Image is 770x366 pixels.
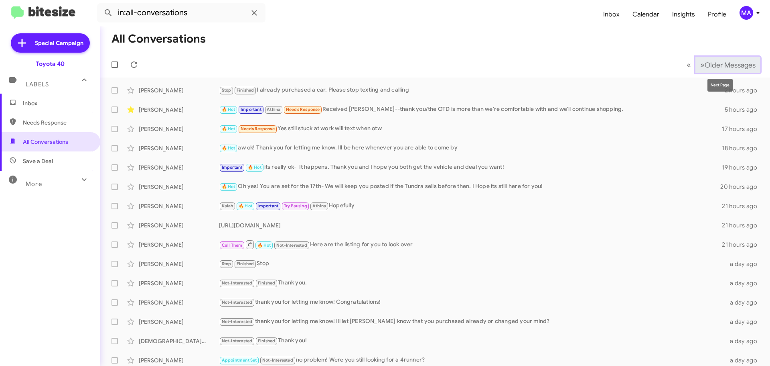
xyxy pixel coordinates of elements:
[722,241,764,249] div: 21 hours ago
[725,260,764,268] div: a day ago
[237,88,254,93] span: Finished
[722,221,764,229] div: 21 hours ago
[720,183,764,191] div: 20 hours ago
[219,86,725,95] div: I already purchased a car. Please stop texting and calling
[705,61,756,70] span: Older Messages
[219,298,725,307] div: thank you for letting me know! Congratulations!
[239,203,252,209] span: 🔥 Hot
[139,221,219,229] div: [PERSON_NAME]
[725,356,764,364] div: a day ago
[722,125,764,133] div: 17 hours ago
[700,60,705,70] span: »
[36,60,65,68] div: Toyota 40
[111,33,206,45] h1: All Conversations
[219,182,720,191] div: Oh yes! You are set for the 17th- We will keep you posted if the Tundra sells before then. I Hope...
[139,356,219,364] div: [PERSON_NAME]
[139,337,219,345] div: [DEMOGRAPHIC_DATA][PERSON_NAME]
[222,107,235,112] span: 🔥 Hot
[26,81,49,88] span: Labels
[267,107,280,112] span: Athina
[23,99,91,107] span: Inbox
[597,3,626,26] a: Inbox
[241,126,275,131] span: Needs Response
[26,180,42,188] span: More
[219,356,725,365] div: no problem! Were you still looking for a 4runner?
[276,243,307,248] span: Not-Interested
[666,3,701,26] a: Insights
[286,107,320,112] span: Needs Response
[139,106,219,114] div: [PERSON_NAME]
[258,280,276,286] span: Finished
[222,126,235,131] span: 🔥 Hot
[219,336,725,346] div: Thank you!
[725,279,764,287] div: a day ago
[219,143,722,153] div: aw ok! Thank you for letting me know. Ill be here whenever you are able to come by
[222,319,253,324] span: Not-Interested
[222,261,231,266] span: Stop
[219,124,722,133] div: Yes still stuck at work will text when otw
[722,164,764,172] div: 19 hours ago
[707,79,733,92] div: Next Page
[725,106,764,114] div: 5 hours ago
[222,243,243,248] span: Call Them
[682,57,760,73] nav: Page navigation example
[139,241,219,249] div: [PERSON_NAME]
[687,60,691,70] span: «
[241,107,261,112] span: Important
[682,57,696,73] button: Previous
[725,337,764,345] div: a day ago
[284,203,307,209] span: Try Pausing
[219,163,722,172] div: its really ok- It happens. Thank you and I hope you both get the vehicle and deal you want!
[35,39,83,47] span: Special Campaign
[23,157,53,165] span: Save a Deal
[139,202,219,210] div: [PERSON_NAME]
[222,338,253,344] span: Not-Interested
[222,300,253,305] span: Not-Interested
[725,318,764,326] div: a day ago
[257,243,271,248] span: 🔥 Hot
[222,145,235,151] span: 🔥 Hot
[139,260,219,268] div: [PERSON_NAME]
[139,183,219,191] div: [PERSON_NAME]
[262,358,293,363] span: Not-Interested
[219,278,725,288] div: Thank you.
[733,6,761,20] button: MA
[257,203,278,209] span: Important
[219,317,725,326] div: thank you for letting me know! Ill let [PERSON_NAME] know that you purchased already or changed y...
[139,125,219,133] div: [PERSON_NAME]
[722,144,764,152] div: 18 hours ago
[23,138,68,146] span: All Conversations
[695,57,760,73] button: Next
[219,201,722,211] div: Hopefully
[219,105,725,114] div: Received [PERSON_NAME]--thank you/the OTD is more than we're comfortable with and we'll continue ...
[222,184,235,189] span: 🔥 Hot
[139,299,219,307] div: [PERSON_NAME]
[740,6,753,20] div: MA
[248,165,261,170] span: 🔥 Hot
[222,203,233,209] span: Kalah
[219,259,725,268] div: Stop
[139,86,219,94] div: [PERSON_NAME]
[97,3,265,22] input: Search
[222,280,253,286] span: Not-Interested
[258,338,276,344] span: Finished
[222,88,231,93] span: Stop
[725,86,764,94] div: 2 hours ago
[139,164,219,172] div: [PERSON_NAME]
[725,299,764,307] div: a day ago
[11,33,90,53] a: Special Campaign
[219,239,722,249] div: Here are the listing for you to look over
[626,3,666,26] a: Calendar
[139,318,219,326] div: [PERSON_NAME]
[219,221,722,229] div: [URL][DOMAIN_NAME]
[312,203,326,209] span: Athina
[237,261,254,266] span: Finished
[701,3,733,26] a: Profile
[222,358,257,363] span: Appointment Set
[139,144,219,152] div: [PERSON_NAME]
[222,165,243,170] span: Important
